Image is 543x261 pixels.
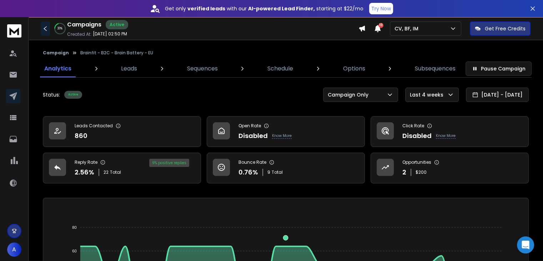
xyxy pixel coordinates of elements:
p: Disabled [238,131,268,141]
p: Get only with our starting at $22/mo [165,5,363,12]
p: $ 200 [416,169,427,175]
tspan: 60 [72,249,77,253]
p: CV, BF, IM [394,25,421,32]
a: Sequences [183,60,222,77]
p: Brainfit - B2C - Brain Battery - EU [80,50,153,56]
a: Leads [117,60,141,77]
div: Active [106,20,128,29]
p: 860 [75,131,87,141]
tspan: 80 [72,225,77,230]
button: Try Now [369,3,393,14]
span: 9 [267,169,270,175]
p: Subsequences [415,64,456,73]
p: [DATE] 02:50 PM [93,31,127,37]
a: Schedule [263,60,297,77]
button: [DATE] - [DATE] [466,88,529,102]
a: Subsequences [411,60,460,77]
p: Disabled [402,131,432,141]
div: Active [64,91,82,99]
p: Know More [436,133,456,139]
p: Open Rate [238,123,261,129]
p: Opportunities [402,159,431,165]
a: Options [339,60,369,77]
a: Opportunities2$200 [371,153,529,183]
p: Analytics [44,64,71,73]
p: Status: [43,91,60,98]
p: Sequences [187,64,218,73]
p: 2 [402,167,406,177]
h1: Campaigns [67,20,101,29]
a: Bounce Rate0.76%9Total [207,153,365,183]
span: 22 [104,169,109,175]
strong: verified leads [187,5,225,12]
p: 0.76 % [238,167,258,177]
p: Created At: [67,31,91,37]
span: 10 [378,23,383,28]
button: Campaign [43,50,69,56]
a: Reply Rate2.56%22Total9% positive replies [43,153,201,183]
button: Get Free Credits [470,21,531,36]
p: Last 4 weeks [410,91,446,98]
p: Bounce Rate [238,159,266,165]
strong: AI-powered Lead Finder, [248,5,315,12]
p: Leads Contacted [75,123,113,129]
a: Leads Contacted860 [43,116,201,147]
p: Reply Rate [75,159,97,165]
div: Open Intercom Messenger [517,236,534,253]
button: A [7,242,21,257]
a: Click RateDisabledKnow More [371,116,529,147]
p: Schedule [267,64,293,73]
span: Total [110,169,121,175]
p: 20 % [57,26,62,31]
a: Analytics [40,60,76,77]
p: Get Free Credits [485,25,526,32]
div: 9 % positive replies [149,159,189,167]
span: Total [272,169,283,175]
button: Pause Campaign [466,61,532,76]
p: Know More [272,133,292,139]
img: logo [7,24,21,38]
p: 2.56 % [75,167,94,177]
p: Campaign Only [328,91,371,98]
p: Click Rate [402,123,424,129]
p: Leads [121,64,137,73]
p: Try Now [371,5,391,12]
a: Open RateDisabledKnow More [207,116,365,147]
p: Options [343,64,365,73]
